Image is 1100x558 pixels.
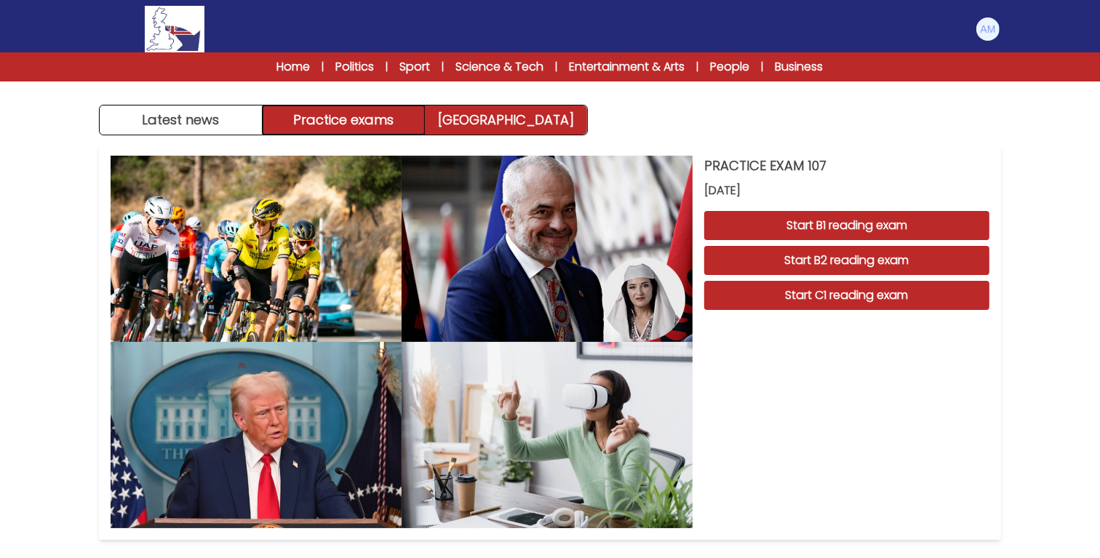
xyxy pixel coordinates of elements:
[704,156,989,176] h3: PRACTICE EXAM 107
[400,58,431,76] a: Sport
[277,58,311,76] a: Home
[697,60,699,74] span: |
[704,211,989,240] button: Start B1 reading exam
[570,58,685,76] a: Entertainment & Arts
[111,156,402,342] img: PRACTICE EXAM 107
[704,281,989,310] button: Start C1 reading exam
[711,58,750,76] a: People
[402,342,693,528] img: PRACTICE EXAM 107
[704,246,989,275] button: Start B2 reading exam
[556,60,558,74] span: |
[322,60,324,74] span: |
[442,60,445,74] span: |
[111,342,402,528] img: PRACTICE EXAM 107
[402,156,693,342] img: PRACTICE EXAM 107
[704,182,989,199] span: [DATE]
[776,58,824,76] a: Business
[336,58,375,76] a: Politics
[145,6,204,52] img: Logo
[99,6,250,52] a: Logo
[263,105,426,135] button: Practice exams
[386,60,388,74] span: |
[425,105,587,135] a: [GEOGRAPHIC_DATA]
[976,17,1000,41] img: Alessandro Miorandi
[762,60,764,74] span: |
[456,58,544,76] a: Science & Tech
[100,105,263,135] button: Latest news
